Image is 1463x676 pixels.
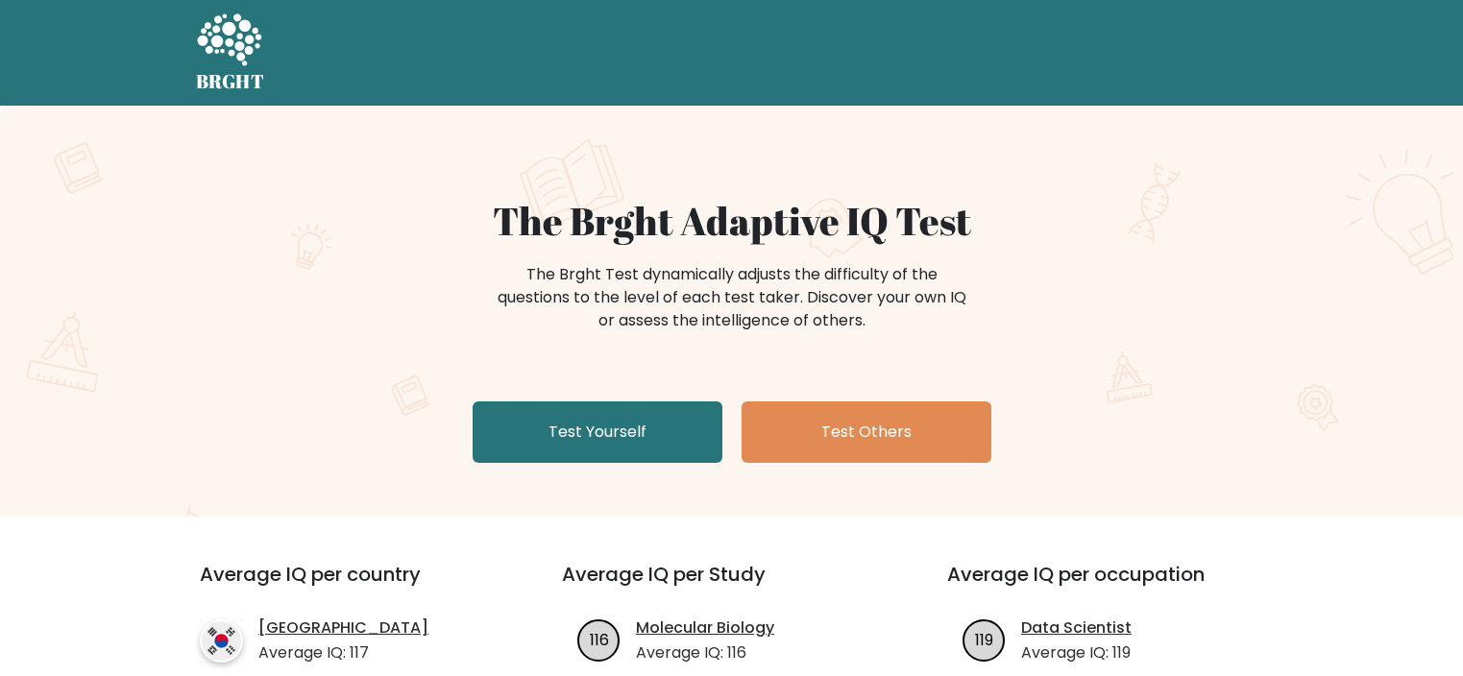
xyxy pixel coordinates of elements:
img: country [200,619,243,663]
a: BRGHT [196,8,265,98]
p: Average IQ: 117 [258,641,428,664]
a: Test Yourself [473,401,722,463]
text: 119 [975,628,993,650]
div: The Brght Test dynamically adjusts the difficulty of the questions to the level of each test take... [492,263,972,332]
p: Average IQ: 119 [1021,641,1132,664]
text: 116 [590,628,609,650]
a: Data Scientist [1021,616,1132,640]
h3: Average IQ per country [200,563,493,609]
h1: The Brght Adaptive IQ Test [263,198,1201,244]
h5: BRGHT [196,70,265,93]
a: Molecular Biology [636,616,774,640]
p: Average IQ: 116 [636,641,774,664]
h3: Average IQ per Study [562,563,901,609]
a: [GEOGRAPHIC_DATA] [258,616,428,640]
h3: Average IQ per occupation [947,563,1286,609]
a: Test Others [742,401,991,463]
